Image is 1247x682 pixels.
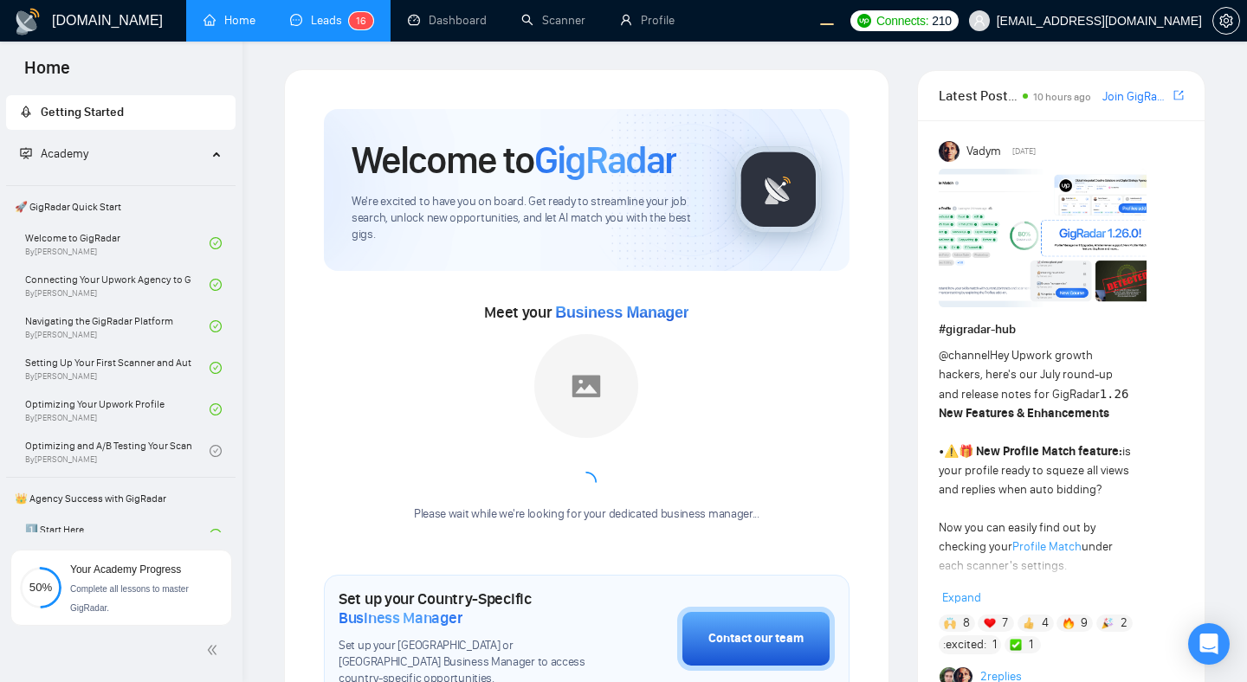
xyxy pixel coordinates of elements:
h1: Welcome to [352,137,676,183]
span: ⚠️ [944,444,959,459]
a: homeHome [204,13,255,28]
img: gigradar-logo.png [735,146,822,233]
strong: New Features & Enhancements [939,406,1109,421]
span: fund-projection-screen [20,147,32,159]
div: Contact our team [708,629,804,648]
img: ❤️ [984,617,996,629]
span: 🎁 [959,444,973,459]
span: :excited: [943,635,986,654]
span: check-circle [210,403,222,415]
span: Getting Started [41,105,124,119]
span: check-circle [210,445,222,457]
a: Optimizing and A/B Testing Your Scanner for Better ResultsBy[PERSON_NAME] [25,432,210,470]
img: placeholder.png [534,334,638,438]
span: 👑 Agency Success with GigRadar [8,481,234,516]
span: We're excited to have you on board. Get ready to streamline your job search, unlock new opportuni... [352,194,707,243]
span: Expand [942,590,981,605]
span: 9 [1081,614,1088,632]
a: setting [1212,14,1240,28]
span: 10 hours ago [1033,91,1091,103]
span: Complete all lessons to master GigRadar. [70,584,189,613]
span: [DATE] [1012,144,1036,159]
span: check-circle [210,362,222,374]
a: Welcome to GigRadarBy[PERSON_NAME] [25,224,210,262]
span: GigRadar [534,137,676,183]
span: Latest Posts from the GigRadar Community [939,85,1018,106]
li: Getting Started [6,95,236,130]
span: check-circle [210,279,222,291]
span: Home [10,55,84,92]
img: 🎉 [1102,617,1114,629]
a: Join GigRadar Slack Community [1102,87,1170,106]
a: Navigating the GigRadar PlatformBy[PERSON_NAME] [25,307,210,345]
a: Connecting Your Upwork Agency to GigRadarBy[PERSON_NAME] [25,266,210,304]
a: messageLeads16 [290,13,373,28]
code: 1.26 [1100,387,1129,401]
span: 1 [992,636,997,653]
img: 🙌 [944,617,956,629]
span: check-circle [210,529,222,541]
a: Profile Match [1012,539,1082,554]
span: 50% [20,582,61,593]
span: Connects: [876,11,928,30]
div: Please wait while we're looking for your dedicated business manager... [404,506,770,523]
span: Business Manager [555,304,688,321]
span: 2 [1121,614,1127,632]
span: 1 [1029,636,1033,653]
h1: # gigradar-hub [939,320,1184,339]
span: user [973,15,985,27]
a: Setting Up Your First Scanner and Auto-BidderBy[PERSON_NAME] [25,349,210,387]
span: check-circle [210,320,222,332]
span: Vadym [966,142,1001,161]
h1: Set up your Country-Specific [339,589,591,627]
img: 👍 [1023,617,1035,629]
span: 8 [963,614,970,632]
span: export [1173,88,1184,102]
a: searchScanner [521,13,585,28]
img: ✅ [1010,639,1022,651]
img: F09AC4U7ATU-image.png [939,169,1147,307]
span: 4 [1042,614,1049,632]
span: @channel [939,348,990,363]
span: 210 [932,11,951,30]
span: 7 [1002,614,1008,632]
span: Business Manager [339,608,462,627]
img: 🔥 [1063,617,1075,629]
a: dashboardDashboard [408,13,487,28]
a: userProfile [620,13,675,28]
a: 1️⃣ Start Here [25,516,210,554]
sup: 16 [349,12,373,29]
span: Meet your [484,303,688,322]
span: Academy [41,146,88,161]
img: upwork-logo.png [857,14,871,28]
span: Your Academy Progress [70,563,181,576]
span: double-left [206,641,223,659]
span: 1 [356,15,360,27]
button: Contact our team [677,607,835,671]
a: Optimizing Your Upwork ProfileBy[PERSON_NAME] [25,390,210,428]
span: setting [1213,14,1239,28]
strong: New Profile Match feature: [976,444,1122,459]
button: setting [1212,7,1240,35]
span: rocket [20,106,32,118]
span: loading [576,472,597,492]
span: Academy [20,146,88,161]
span: 6 [360,15,366,27]
div: Open Intercom Messenger [1188,623,1230,665]
span: check-circle [210,237,222,249]
img: Vadym [939,141,959,162]
a: export [1173,87,1184,104]
span: 🚀 GigRadar Quick Start [8,190,234,224]
img: logo [14,8,42,35]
